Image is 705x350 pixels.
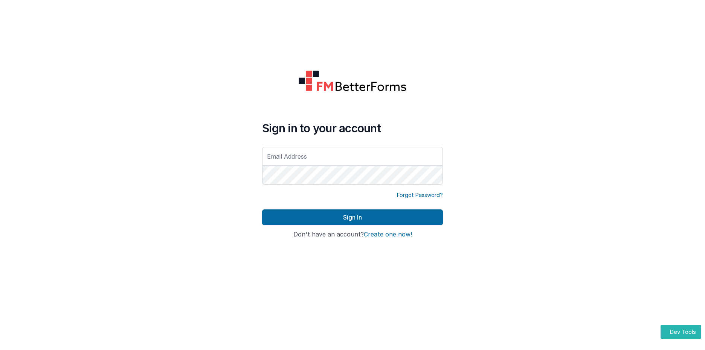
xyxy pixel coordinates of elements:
[397,191,443,199] a: Forgot Password?
[262,121,443,135] h4: Sign in to your account
[262,147,443,166] input: Email Address
[661,325,701,339] button: Dev Tools
[262,231,443,238] h4: Don't have an account?
[364,231,412,238] button: Create one now!
[262,209,443,225] button: Sign In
